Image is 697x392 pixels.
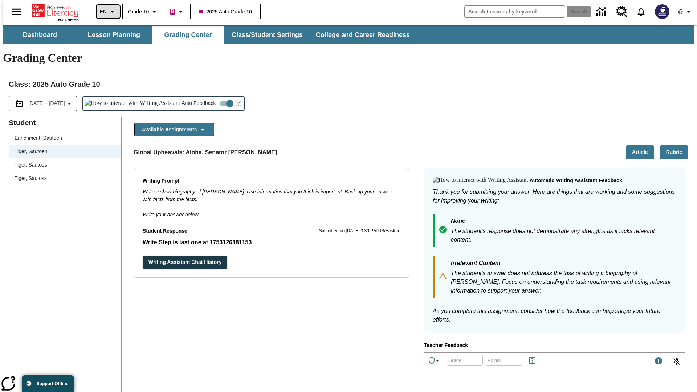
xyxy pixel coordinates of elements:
span: NJ Edition [58,18,79,22]
input: Points: Must be equal to or less than 25. [486,350,522,369]
button: Grading Center [152,26,224,44]
a: Data Center [592,2,612,22]
div: Points: Must be equal to or less than 25. [486,355,522,366]
span: Tiger, Sautoes [15,161,115,169]
span: 2025 Auto Grade 10 [199,8,252,16]
button: Language: EN, Select a language [97,5,120,18]
h2: Class : 2025 Auto Grade 10 [9,78,688,90]
span: Tiger, Sautoss [15,175,115,182]
span: Enrichment, Sautoen [15,134,115,142]
p: Submitted on [DATE] 3:30 PM US/Eastern [319,228,400,235]
span: Grade 10 [128,8,149,16]
img: How to interact with Writing Assistant [85,100,180,107]
input: search field [465,6,565,17]
p: The student's answer does not address the task of writing a biography of [PERSON_NAME]. Focus on ... [451,269,677,295]
input: Grade: Letters, numbers, %, + and - are allowed. [447,350,483,369]
svg: Collapse Date Range Filter [65,99,74,108]
p: Writing Prompt [143,177,400,185]
span: @ [678,8,683,16]
a: Home [32,3,79,18]
button: Class/Student Settings [226,26,309,44]
p: As you complete this assignment, consider how the feedback can help shape your future efforts. [433,307,677,324]
span: B [171,7,174,16]
div: Home [32,3,79,22]
img: Avatar [655,4,669,19]
p: Write Step is last one at 1753126181153 [143,238,400,247]
p: Write your answer below. [143,203,400,219]
p: The student's response does not demonstrate any strengths as it lacks relevant content. [451,227,677,244]
button: Support Offline [22,375,74,392]
button: Available Assignments [134,123,214,137]
div: Enrichment, Sautoen [9,131,121,145]
button: Grade: Grade 10, Select a grade [125,5,162,18]
h1: Grading Center [3,51,694,65]
p: Global Upheavals: Aloha, Senator [PERSON_NAME] [134,148,277,157]
div: Tiger, Sautoen [9,145,121,158]
button: College and Career Readiness [310,26,416,44]
p: Automatic writing assistant feedback [530,177,622,185]
p: Thank you for submitting your answer. Here are things that are working and some suggestions for i... [433,188,677,205]
p: Student [9,117,121,128]
p: Write a short biography of [PERSON_NAME]. Use information that you think is important. Back up yo... [143,188,400,203]
div: Maximum 1000 characters Press Escape to exit toolbar and use left and right arrow keys to access ... [654,356,663,367]
p: Student Response [143,238,400,247]
div: Tiger, Sautoss [9,172,121,185]
div: SubNavbar [3,25,694,44]
a: Resource Center, Will open in new tab [612,2,632,21]
button: Achievements [424,353,445,368]
button: Select the date range menu item [12,99,74,108]
span: EN [100,8,107,16]
div: SubNavbar [3,26,416,44]
button: Click to activate and allow voice recognition [668,353,685,370]
button: Article, Will open in new tab [626,145,654,159]
button: Rules for Earning Points and Achievements, Will open in new tab [525,353,539,368]
div: Tiger, Sautoes [9,158,121,172]
button: Open Help for Writing Assistant [233,97,244,110]
button: Open side menu [6,1,27,23]
span: Support Offline [37,381,68,386]
button: Boost Class color is violet red. Change class color [167,5,188,18]
div: Grade: Letters, numbers, %, + and - are allowed. [447,355,483,366]
p: None [451,217,677,227]
a: Notifications [632,2,651,21]
button: Lesson Planning [78,26,150,44]
img: How to interact with Writing Assistant [433,177,528,184]
body: Type your response here. [3,6,106,12]
button: Profile/Settings [674,5,697,18]
button: Select a new avatar [651,2,674,21]
span: [DATE] - [DATE] [28,99,65,107]
button: Dashboard [4,26,76,44]
span: Auto Feedback [182,99,216,107]
p: Teacher Feedback [424,342,685,350]
button: Writing Assistant Chat History [143,256,227,269]
p: Student Response [143,227,187,235]
span: Tiger, Sautoen [15,148,115,155]
button: Rubric, Will open in new tab [660,145,688,159]
p: Irrelevant Content [451,259,677,269]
